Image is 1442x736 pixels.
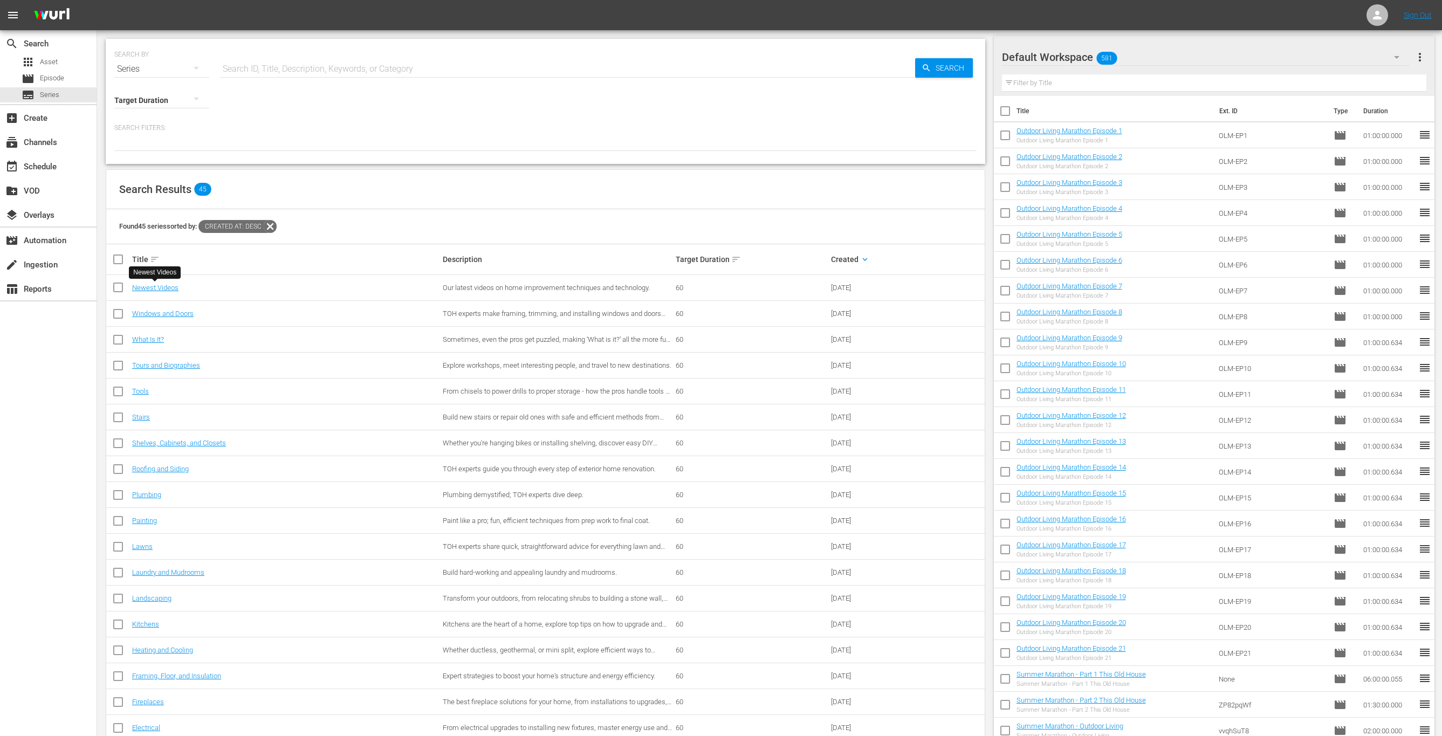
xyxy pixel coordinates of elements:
[1418,128,1431,141] span: reorder
[132,284,178,292] a: Newest Videos
[132,361,200,369] a: Tours and Biographies
[6,9,19,22] span: menu
[1214,174,1330,200] td: OLM-EP3
[676,517,828,525] div: 60
[831,335,905,343] div: [DATE]
[1017,567,1126,575] a: Outdoor Living Marathon Episode 18
[1334,207,1347,219] span: Episode
[1017,706,1146,713] div: Summer Marathon - Part 2 This Old House
[22,72,35,85] span: Episode
[676,413,828,421] div: 60
[1017,593,1126,601] a: Outdoor Living Marathon Episode 19
[443,335,670,352] span: Sometimes, even the pros get puzzled, making ‘What is it?’ all the more fun to ask.
[1334,414,1347,427] span: Episode
[40,90,59,100] span: Series
[1359,640,1418,666] td: 01:00:00.634
[1214,640,1330,666] td: OLM-EP21
[1017,178,1122,187] a: Outdoor Living Marathon Episode 3
[1418,206,1431,219] span: reorder
[133,268,176,277] div: Newest Videos
[1334,491,1347,504] span: Episode
[1017,515,1126,523] a: Outdoor Living Marathon Episode 16
[132,465,189,473] a: Roofing and Siding
[831,646,905,654] div: [DATE]
[132,568,204,576] a: Laundry and Mudrooms
[1357,96,1422,126] th: Duration
[1213,96,1327,126] th: Ext. ID
[860,254,870,264] span: keyboard_arrow_down
[1418,258,1431,271] span: reorder
[443,309,665,326] span: TOH experts make framing, trimming, and installing windows and doors easy.
[1359,174,1418,200] td: 01:00:00.000
[1359,511,1418,536] td: 01:00:00.634
[1334,517,1347,530] span: Episode
[1017,422,1126,429] div: Outdoor Living Marathon Episode 12
[1334,646,1347,659] span: Episode
[1359,433,1418,459] td: 01:00:00.634
[676,361,828,369] div: 60
[1334,232,1347,245] span: Episode
[1404,11,1432,19] a: Sign Out
[1214,329,1330,355] td: OLM-EP9
[676,387,828,395] div: 60
[22,88,35,101] span: Series
[132,413,150,421] a: Stairs
[831,439,905,447] div: [DATE]
[1359,148,1418,174] td: 01:00:00.000
[1017,308,1122,316] a: Outdoor Living Marathon Episode 8
[443,439,657,455] span: Whether you're hanging bikes or installing shelving, discover easy DIY home storage ideas.
[5,283,18,295] span: Reports
[676,465,828,473] div: 60
[5,234,18,247] span: Automation
[831,594,905,602] div: [DATE]
[676,698,828,706] div: 60
[1017,396,1126,403] div: Outdoor Living Marathon Episode 11
[1017,189,1122,196] div: Outdoor Living Marathon Episode 3
[443,413,664,429] span: Build new stairs or repair old ones with safe and efficient methods from TOH experts.
[114,123,977,133] p: Search Filters:
[40,73,64,84] span: Episode
[5,37,18,50] span: Search
[831,284,905,292] div: [DATE]
[1413,44,1426,70] button: more_vert
[1359,304,1418,329] td: 01:00:00.000
[831,413,905,421] div: [DATE]
[1334,362,1347,375] span: Episode
[1214,252,1330,278] td: OLM-EP6
[1214,226,1330,252] td: OLM-EP5
[132,253,440,266] div: Title
[1334,672,1347,685] span: Episode
[1359,485,1418,511] td: 01:00:00.634
[1017,644,1126,652] a: Outdoor Living Marathon Episode 21
[1017,230,1122,238] a: Outdoor Living Marathon Episode 5
[1017,370,1126,377] div: Outdoor Living Marathon Episode 10
[676,335,828,343] div: 60
[132,517,157,525] a: Painting
[1334,284,1347,297] span: Episode
[1418,620,1431,633] span: reorder
[1334,543,1347,556] span: Episode
[1214,304,1330,329] td: OLM-EP8
[1214,692,1330,718] td: ZP82pqWf
[132,335,164,343] a: What Is It?
[1334,258,1347,271] span: Episode
[676,309,828,318] div: 60
[1214,278,1330,304] td: OLM-EP7
[831,253,905,266] div: Created
[1214,666,1330,692] td: None
[198,220,264,233] span: Created At: desc
[1017,282,1122,290] a: Outdoor Living Marathon Episode 7
[1017,551,1126,558] div: Outdoor Living Marathon Episode 17
[1418,517,1431,529] span: reorder
[1418,594,1431,607] span: reorder
[676,439,828,447] div: 60
[132,594,171,602] a: Landscaping
[1334,595,1347,608] span: Episode
[1418,542,1431,555] span: reorder
[1017,680,1146,687] div: Summer Marathon - Part 1 This Old House
[132,620,159,628] a: Kitchens
[443,491,583,499] span: Plumbing demystified; TOH experts dive deep.
[443,646,655,662] span: Whether ductless, geothermal, or mini split, explore efficient ways to maintain year-round comfort.
[443,465,656,473] span: TOH experts guide you through every step of exterior home renovation.
[1017,386,1126,394] a: Outdoor Living Marathon Episode 11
